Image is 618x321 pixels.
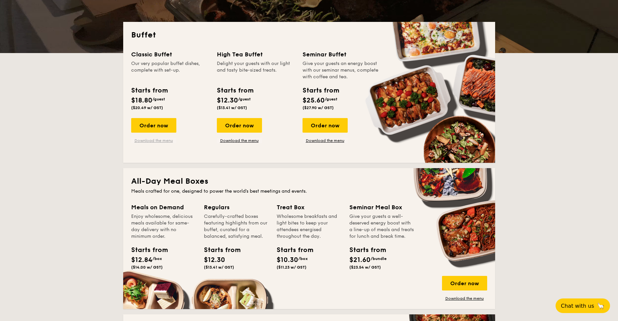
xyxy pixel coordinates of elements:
span: $10.30 [277,256,298,264]
div: Order now [217,118,262,133]
div: Starts from [349,245,379,255]
div: Treat Box [277,203,341,212]
button: Chat with us🦙 [556,298,610,313]
div: Carefully-crafted boxes featuring highlights from our buffet, curated for a balanced, satisfying ... [204,213,269,240]
div: Seminar Meal Box [349,203,414,212]
div: Starts from [217,86,253,96]
div: Give your guests a well-deserved energy boost with a line-up of meals and treats for lunch and br... [349,213,414,240]
div: Give your guests an energy boost with our seminar menus, complete with coffee and tea. [303,60,380,80]
h2: All-Day Meal Boxes [131,176,487,187]
div: Starts from [303,86,339,96]
span: $25.60 [303,96,325,104]
span: ($27.90 w/ GST) [303,105,334,110]
div: Regulars [204,203,269,212]
div: Order now [131,118,176,133]
a: Download the menu [303,138,348,143]
span: $12.30 [204,256,225,264]
div: Starts from [131,86,167,96]
span: 🦙 [597,302,605,310]
div: Delight your guests with our light and tasty bite-sized treats. [217,60,295,80]
div: Enjoy wholesome, delicious meals available for same-day delivery with no minimum order. [131,213,196,240]
div: Wholesome breakfasts and light bites to keep your attendees energised throughout the day. [277,213,341,240]
div: Meals crafted for one, designed to power the world's best meetings and events. [131,188,487,195]
a: Download the menu [442,296,487,301]
div: Starts from [277,245,307,255]
div: Order now [303,118,348,133]
span: ($13.41 w/ GST) [204,265,234,270]
span: /bundle [371,256,387,261]
div: Seminar Buffet [303,50,380,59]
div: Starts from [131,245,161,255]
span: ($20.49 w/ GST) [131,105,163,110]
div: Our very popular buffet dishes, complete with set-up. [131,60,209,80]
span: /guest [325,97,337,101]
div: Starts from [204,245,234,255]
span: ($11.23 w/ GST) [277,265,307,270]
span: $18.80 [131,96,152,104]
span: ($14.00 w/ GST) [131,265,163,270]
span: ($13.41 w/ GST) [217,105,247,110]
span: /box [298,256,308,261]
span: $12.84 [131,256,152,264]
span: $21.60 [349,256,371,264]
div: Classic Buffet [131,50,209,59]
span: /guest [238,97,251,101]
span: /guest [152,97,165,101]
span: /box [152,256,162,261]
h2: Buffet [131,30,487,40]
div: Order now [442,276,487,290]
div: Meals on Demand [131,203,196,212]
span: ($23.54 w/ GST) [349,265,381,270]
span: $12.30 [217,96,238,104]
div: High Tea Buffet [217,50,295,59]
a: Download the menu [131,138,176,143]
span: Chat with us [561,303,594,309]
a: Download the menu [217,138,262,143]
